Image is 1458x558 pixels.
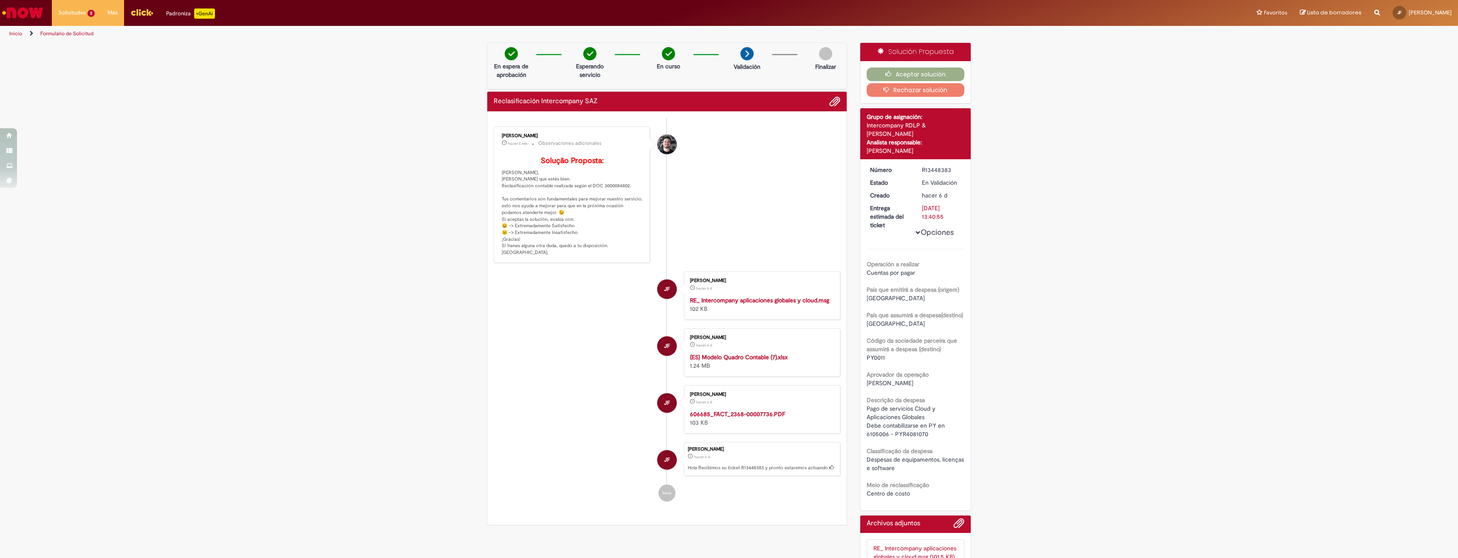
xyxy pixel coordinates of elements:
[107,8,118,17] span: Más
[491,62,532,79] p: En espera de aprobación
[664,450,670,470] span: JF
[657,135,677,154] div: Henrique Coelho Fernandes
[664,393,670,413] span: JF
[864,178,916,187] dt: Estado
[864,166,916,174] dt: Número
[740,47,754,60] img: arrow-next.png
[508,141,528,146] time: 01/09/2025 09:41:04
[867,121,965,138] div: Intercompany RDLP & [PERSON_NAME]
[1,4,45,21] img: ServiceNow
[166,8,215,19] div: Padroniza
[505,47,518,60] img: check-circle-green.png
[867,113,965,121] div: Grupo de asignación:
[688,465,836,471] p: Hola Recibimos su ticket R13448383 y pronto estaremos actuando.
[867,481,929,489] b: Meio de reclassificação
[130,6,153,19] img: click_logo_yellow_360x200.png
[867,311,963,319] b: País que assumirá a despesa(destino)
[734,62,760,71] p: Validación
[494,442,840,476] li: Joaquin Fernandez
[657,336,677,356] div: Joaquin Fernandez
[58,8,86,17] span: Solicitudes
[1397,10,1401,15] span: JF
[922,204,961,221] div: [DATE] 13:40:55
[867,147,965,155] div: [PERSON_NAME]
[657,450,677,470] div: Joaquin Fernandez
[690,353,788,361] a: (ES) Modelo Quadro Contable (7).xlsx
[860,43,971,61] div: Solución Propuesta
[1409,9,1452,16] span: [PERSON_NAME]
[690,296,829,304] a: RE_ Intercompany aplicaciones globales y cloud.msg
[502,157,643,256] p: [PERSON_NAME], [PERSON_NAME] que estés bien. Reclasificación contable realizada según el DOC 3000...
[867,379,913,387] span: [PERSON_NAME]
[922,191,961,200] div: 26/08/2025 13:40:52
[690,410,831,427] div: 103 KB
[494,98,598,105] h2: Reclasificación Intercompany SAZ Historial de tickets
[867,337,957,353] b: Código da sociedade parceira que assumirá a despesa (destino)
[194,8,215,19] p: +GenAi
[9,30,22,37] a: Inicio
[867,320,925,327] span: [GEOGRAPHIC_DATA]
[867,269,915,276] span: Cuentas por pagar
[867,371,929,378] b: Aprovador da operação
[696,400,712,405] time: 26/08/2025 13:39:59
[867,490,910,497] span: Centro de costo
[657,393,677,413] div: Joaquin Fernandez
[690,335,831,340] div: [PERSON_NAME]
[867,447,932,455] b: Classificação da despesa
[690,392,831,397] div: [PERSON_NAME]
[688,447,836,452] div: [PERSON_NAME]
[583,47,596,60] img: check-circle-green.png
[694,454,710,459] time: 26/08/2025 13:40:52
[494,118,840,510] ul: Historial de tickets
[867,260,919,268] b: Operación a realizar
[867,405,947,438] span: Pago de servicios Cloud y Aplicaciones Globales Debe contabilizarse en PY en 6105006 - PYR4081070
[690,296,831,313] div: 102 KB
[696,286,712,291] time: 26/08/2025 13:40:42
[88,10,95,17] span: 2
[6,26,966,42] ul: Rutas de acceso a la página
[508,141,528,146] span: hacer 5 min
[694,454,710,459] span: hacer 6 d
[867,354,885,361] span: PY0011
[922,178,961,187] div: En Validación
[664,279,670,299] span: JF
[867,520,920,527] h2: Archivos adjuntos
[922,166,961,174] div: R13448383
[864,204,916,229] dt: Entrega estimada del ticket
[867,456,966,472] span: Despesas de equipamentos, licenças e software
[690,410,785,418] a: 606685_FACT_2368-00007736.PDF
[867,396,925,404] b: Descrição da despesa
[815,62,836,71] p: Finalizar
[541,156,604,166] b: Solução Proposta:
[953,518,964,533] button: Agregar archivos adjuntos
[696,343,712,348] time: 26/08/2025 13:40:04
[40,30,93,37] a: Formulário de Solicitud
[662,47,675,60] img: check-circle-green.png
[690,353,831,370] div: 1.24 MB
[819,47,832,60] img: img-circle-grey.png
[657,62,680,70] p: En curso
[867,138,965,147] div: Analista responsable:
[696,286,712,291] span: hacer 6 d
[867,294,925,302] span: [GEOGRAPHIC_DATA]
[696,343,712,348] span: hacer 6 d
[867,83,965,97] button: Rechazar solución
[538,140,602,147] small: Observaciones adicionales
[502,133,643,138] div: [PERSON_NAME]
[829,96,840,107] button: Agregar archivos adjuntos
[657,279,677,299] div: Joaquin Fernandez
[569,62,610,79] p: Esperando servicio
[664,336,670,356] span: JF
[867,286,959,293] b: País que emitirá a despesa (origem)
[867,68,965,81] button: Aceptar solución
[690,278,831,283] div: [PERSON_NAME]
[696,400,712,405] span: hacer 6 d
[1264,8,1287,17] span: Favoritos
[922,192,947,199] time: 26/08/2025 13:40:52
[864,191,916,200] dt: Creado
[1307,8,1362,17] span: Lista de borradores
[1300,9,1362,17] a: Lista de borradores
